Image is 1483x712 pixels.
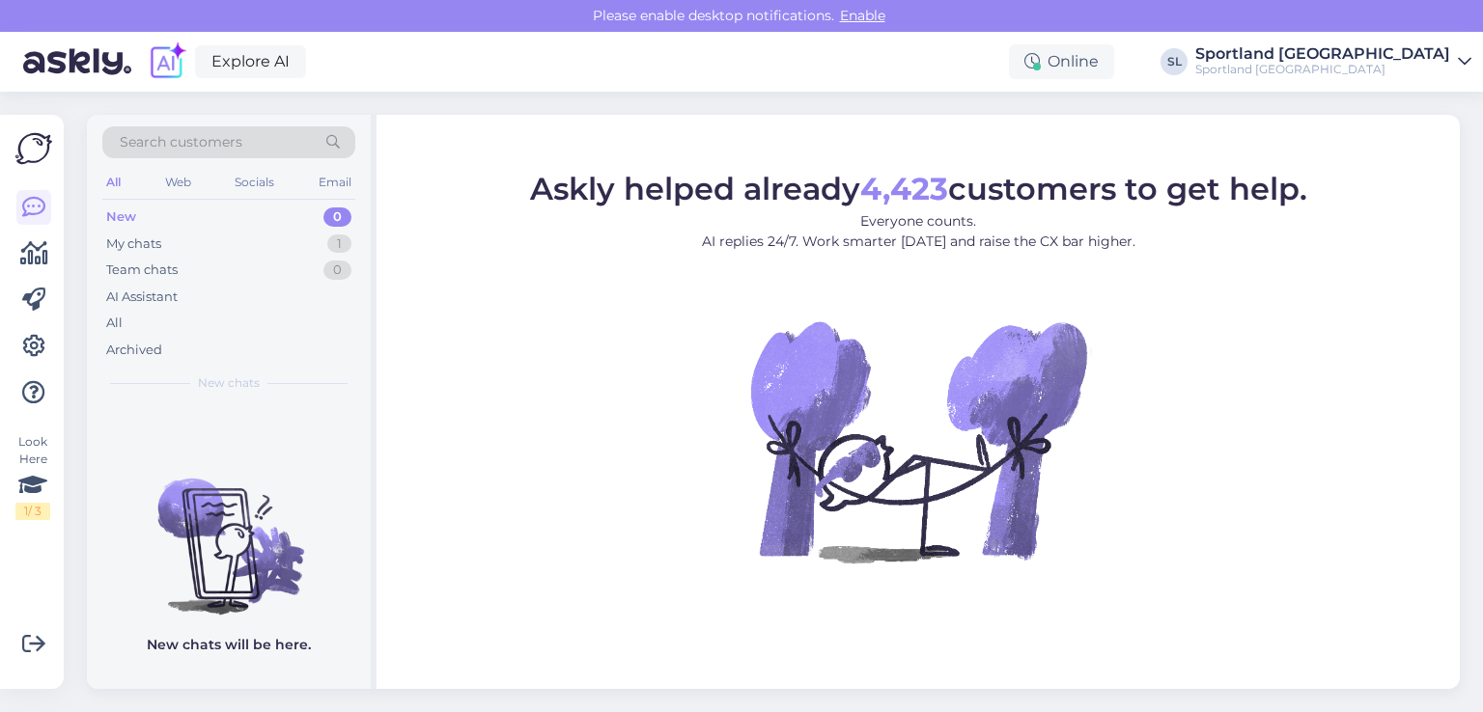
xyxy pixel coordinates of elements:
img: Askly Logo [15,130,52,167]
img: explore-ai [147,41,187,82]
img: No chats [87,444,371,617]
a: Sportland [GEOGRAPHIC_DATA]Sportland [GEOGRAPHIC_DATA] [1195,46,1471,77]
div: Sportland [GEOGRAPHIC_DATA] [1195,46,1450,62]
span: Enable [834,7,891,24]
span: New chats [198,374,260,392]
div: SL [1161,48,1188,75]
div: Archived [106,341,162,360]
div: All [106,314,123,333]
div: 1 [327,234,351,254]
div: Web [161,170,195,195]
div: My chats [106,234,161,254]
div: 1 / 3 [15,503,50,520]
div: Look Here [15,433,50,520]
div: All [102,170,125,195]
p: New chats will be here. [147,635,311,655]
div: 0 [323,260,351,280]
div: Email [315,170,355,195]
a: Explore AI [195,45,306,78]
div: New [106,207,136,227]
span: Askly helped already customers to get help. [530,170,1307,207]
div: Team chats [106,260,178,280]
p: Everyone counts. AI replies 24/7. Work smarter [DATE] and raise the CX bar higher. [530,211,1307,252]
div: AI Assistant [106,288,178,307]
span: Search customers [120,132,242,152]
div: 0 [323,207,351,227]
img: No Chat active [744,267,1092,615]
div: Socials [231,170,278,195]
div: Online [1009,44,1114,79]
b: 4,423 [860,170,948,207]
div: Sportland [GEOGRAPHIC_DATA] [1195,62,1450,77]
